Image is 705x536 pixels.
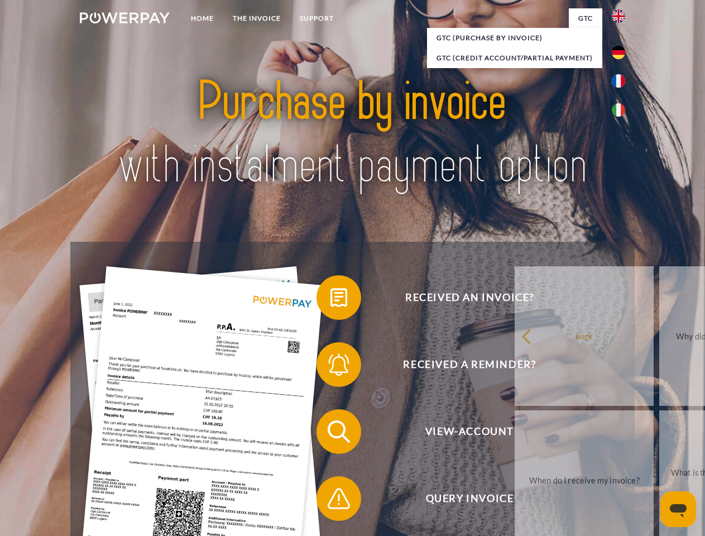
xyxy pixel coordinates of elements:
a: GTC (Credit account/partial payment) [427,48,602,68]
img: it [612,103,625,117]
a: Home [181,8,223,28]
a: Support [290,8,343,28]
span: Received a reminder? [333,342,606,387]
img: qb_search.svg [325,418,353,446]
button: Query Invoice [316,476,607,521]
img: qb_warning.svg [325,485,353,513]
img: title-powerpay_en.svg [107,54,598,214]
img: en [612,9,625,23]
a: GTC [569,8,602,28]
img: qb_bell.svg [325,351,353,379]
img: de [612,46,625,59]
iframe: Button to launch messaging window [660,491,696,527]
div: back [521,328,647,343]
img: logo-powerpay-white.svg [80,12,170,23]
img: qb_bill.svg [325,284,353,312]
button: Received an invoice? [316,275,607,320]
a: GTC (Purchase by invoice) [427,28,602,48]
a: THE INVOICE [223,8,290,28]
div: When do I receive my invoice? [521,472,647,487]
span: View-Account [333,409,606,454]
span: Query Invoice [333,476,606,521]
span: Received an invoice? [333,275,606,320]
button: View-Account [316,409,607,454]
button: Received a reminder? [316,342,607,387]
img: fr [612,74,625,88]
